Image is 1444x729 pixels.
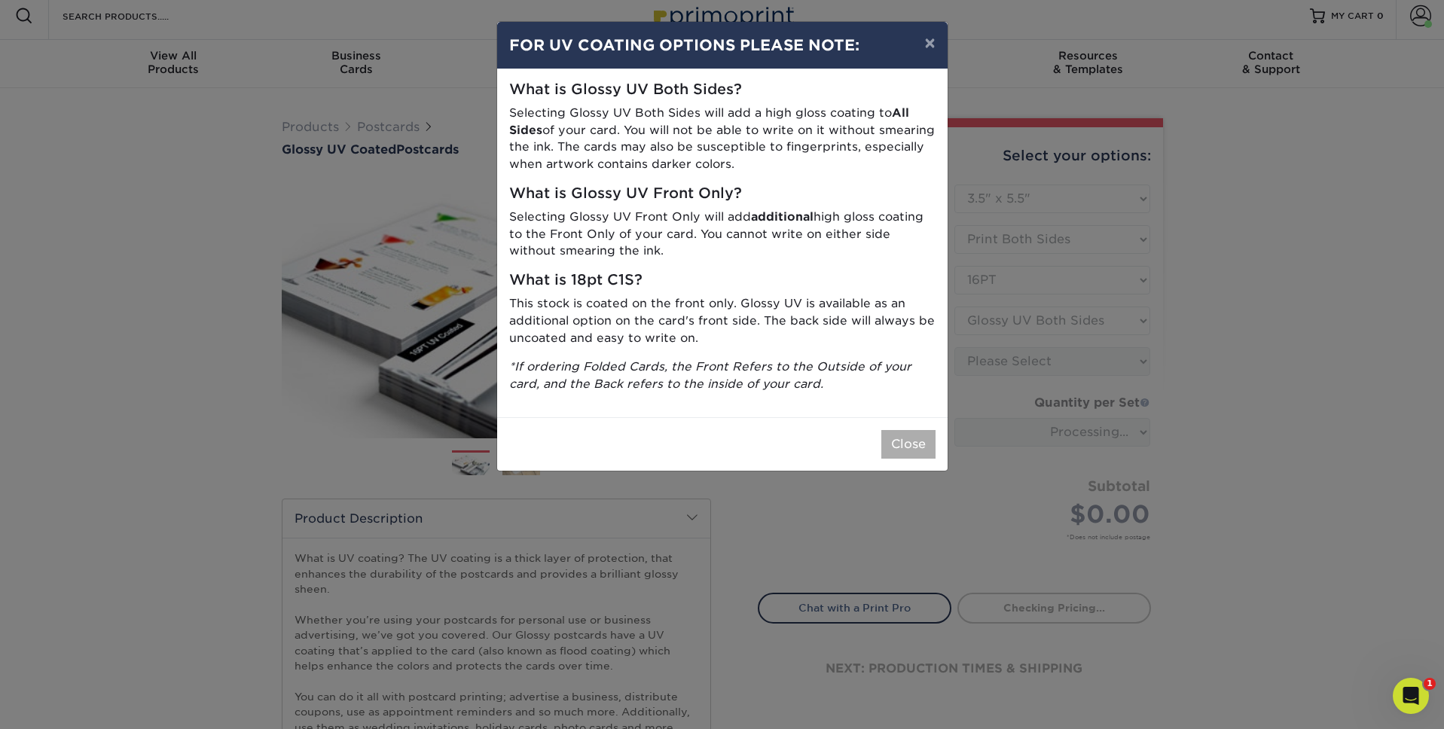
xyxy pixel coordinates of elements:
[509,295,936,346] p: This stock is coated on the front only. Glossy UV is available as an additional option on the car...
[509,272,936,289] h5: What is 18pt C1S?
[751,209,814,224] strong: additional
[509,209,936,260] p: Selecting Glossy UV Front Only will add high gloss coating to the Front Only of your card. You ca...
[509,185,936,203] h5: What is Glossy UV Front Only?
[881,430,936,459] button: Close
[509,105,909,137] strong: All Sides
[509,359,911,391] i: *If ordering Folded Cards, the Front Refers to the Outside of your card, and the Back refers to t...
[509,105,936,173] p: Selecting Glossy UV Both Sides will add a high gloss coating to of your card. You will not be abl...
[1424,678,1436,690] span: 1
[509,34,936,56] h4: FOR UV COATING OPTIONS PLEASE NOTE:
[912,22,947,64] button: ×
[509,81,936,99] h5: What is Glossy UV Both Sides?
[1393,678,1429,714] iframe: Intercom live chat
